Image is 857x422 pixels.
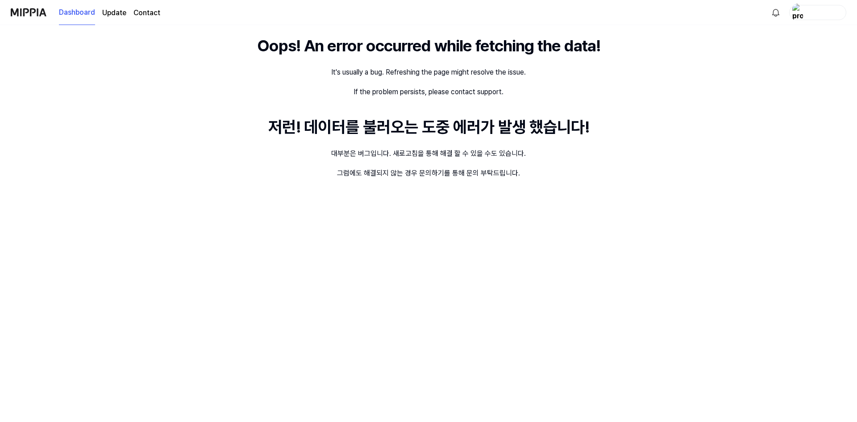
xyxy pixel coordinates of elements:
[337,168,520,179] div: 그럼에도 해결되지 않는 경우 문의하기를 통해 문의 부탁드립니다.
[59,0,95,25] a: Dashboard
[354,87,503,97] div: If the problem persists, please contact support.
[331,67,526,78] div: It's usually a bug. Refreshing the page might resolve the issue.
[792,4,803,21] img: profile
[257,34,600,58] div: Oops! An error occurred while fetching the data!
[331,148,526,159] div: 대부분은 버그입니다. 새로고침을 통해 해결 할 수 있을 수도 있습니다.
[133,8,160,18] a: Contact
[770,7,781,18] img: 알림
[268,115,589,139] div: 저런! 데이터를 불러오는 도중 에러가 발생 했습니다!
[102,8,126,18] a: Update
[789,5,846,20] button: profile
